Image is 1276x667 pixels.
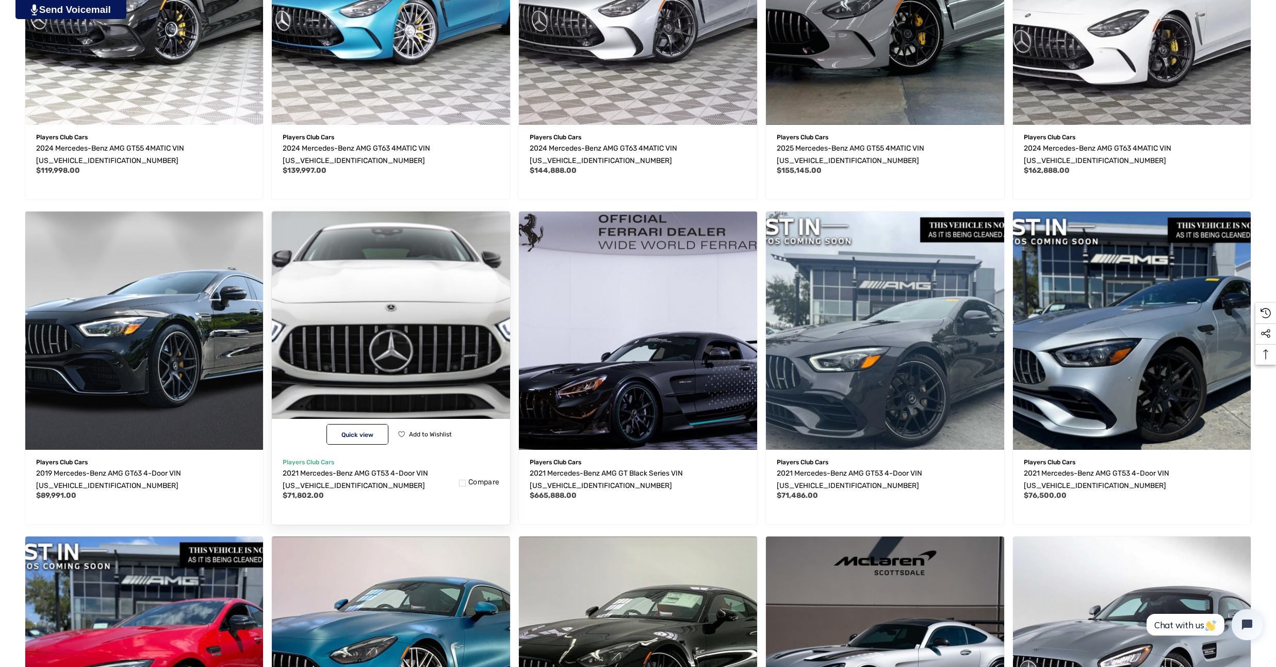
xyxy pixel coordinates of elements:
[1024,469,1169,490] span: 2021 Mercedes-Benz AMG GT53 4-Door VIN [US_VEHICLE_IDENTIFICATION_NUMBER]
[36,142,253,167] a: 2024 Mercedes-Benz AMG GT55 4MATIC VIN W1KRJ8AB8RF000444,$119,998.00
[36,467,253,492] a: 2019 Mercedes-Benz AMG GT63 4-Door VIN WDD7X8KB3KA007387,$89,991.00
[766,212,1004,450] a: 2021 Mercedes-Benz AMG GT53 4-Door VIN W1K7X6BB9MA037002,$71,486.00
[1024,142,1240,167] a: 2024 Mercedes-Benz AMG GT63 4MATIC VIN W1KRJ7JB5RF001108,$162,888.00
[36,469,181,490] span: 2019 Mercedes-Benz AMG GT63 4-Door VIN [US_VEHICLE_IDENTIFICATION_NUMBER]
[777,144,924,165] span: 2025 Mercedes-Benz AMG GT55 4MATIC VIN [US_VEHICLE_IDENTIFICATION_NUMBER]
[36,131,253,144] p: Players Club Cars
[468,478,499,487] span: Compare
[1024,131,1240,144] p: Players Club Cars
[283,142,499,167] a: 2024 Mercedes-Benz AMG GT63 4MATIC VIN W1KRJ7JB0RF001906,$139,997.00
[519,212,757,450] img: For Sale: 2021 Mercedes-Benz AMG GT Black Series VIN W1KYJ8BA6MA041856
[260,200,522,462] img: For Sale: 2021 Mercedes-Benz AMG GT53 4-Door VIN W1K7X6BB0MA038491
[394,424,455,445] button: Wishlist
[1261,308,1271,318] svg: Recently Viewed
[777,131,993,144] p: Players Club Cars
[1013,212,1251,450] img: For Sale: 2021 Mercedes-Benz AMG GT53 4-Door VIN W1K7X6BB0MA035218
[766,212,1004,450] img: For Sale: 2021 Mercedes-Benz AMG GT53 4-Door VIN W1K7X6BB9MA037002
[1024,491,1067,500] span: $76,500.00
[530,166,577,175] span: $144,888.00
[530,142,746,167] a: 2024 Mercedes-Benz AMG GT63 4MATIC VIN W1KRJ7JB0RF000528,$144,888.00
[409,431,452,438] span: Add to Wishlist
[36,491,76,500] span: $89,991.00
[272,212,510,450] a: 2021 Mercedes-Benz AMG GT53 4-Door VIN W1K7X6BB0MA038491,$71,802.00
[1261,329,1271,339] svg: Social Media
[283,455,499,469] p: Players Club Cars
[1024,166,1070,175] span: $162,888.00
[326,424,388,445] button: Quick View
[1024,455,1240,469] p: Players Club Cars
[777,142,993,167] a: 2025 Mercedes-Benz AMG GT55 4MATIC VIN W1KRJ8AB2SF004141,$155,145.00
[283,467,499,492] a: 2021 Mercedes-Benz AMG GT53 4-Door VIN W1K7X6BB0MA038491,$71,802.00
[1013,212,1251,450] a: 2021 Mercedes-Benz AMG GT53 4-Door VIN W1K7X6BB0MA035218,$76,500.00
[36,455,253,469] p: Players Club Cars
[530,455,746,469] p: Players Club Cars
[25,212,264,450] a: 2019 Mercedes-Benz AMG GT63 4-Door VIN WDD7X8KB3KA007387,$89,991.00
[519,212,757,450] a: 2021 Mercedes-Benz AMG GT Black Series VIN W1KYJ8BA6MA041856,$665,888.00
[341,431,373,438] span: Quick view
[777,491,818,500] span: $71,486.00
[283,144,430,165] span: 2024 Mercedes-Benz AMG GT63 4MATIC VIN [US_VEHICLE_IDENTIFICATION_NUMBER]
[1135,600,1271,649] iframe: Tidio Chat
[777,455,993,469] p: Players Club Cars
[777,166,822,175] span: $155,145.00
[530,491,577,500] span: $665,888.00
[1255,349,1276,360] svg: Top
[530,144,677,165] span: 2024 Mercedes-Benz AMG GT63 4MATIC VIN [US_VEHICLE_IDENTIFICATION_NUMBER]
[1024,467,1240,492] a: 2021 Mercedes-Benz AMG GT53 4-Door VIN W1K7X6BB0MA035218,$76,500.00
[1024,144,1171,165] span: 2024 Mercedes-Benz AMG GT63 4MATIC VIN [US_VEHICLE_IDENTIFICATION_NUMBER]
[777,469,922,490] span: 2021 Mercedes-Benz AMG GT53 4-Door VIN [US_VEHICLE_IDENTIFICATION_NUMBER]
[530,467,746,492] a: 2021 Mercedes-Benz AMG GT Black Series VIN W1KYJ8BA6MA041856,$665,888.00
[283,166,326,175] span: $139,997.00
[283,491,324,500] span: $71,802.00
[283,469,428,490] span: 2021 Mercedes-Benz AMG GT53 4-Door VIN [US_VEHICLE_IDENTIFICATION_NUMBER]
[283,131,499,144] p: Players Club Cars
[530,469,683,490] span: 2021 Mercedes-Benz AMG GT Black Series VIN [US_VEHICLE_IDENTIFICATION_NUMBER]
[36,144,184,165] span: 2024 Mercedes-Benz AMG GT55 4MATIC VIN [US_VEHICLE_IDENTIFICATION_NUMBER]
[530,131,746,144] p: Players Club Cars
[777,467,993,492] a: 2021 Mercedes-Benz AMG GT53 4-Door VIN W1K7X6BB9MA037002,$71,486.00
[36,166,80,175] span: $119,998.00
[25,212,264,450] img: For Sale: 2019 Mercedes-Benz AMG GT63 4-Door VIN WDD7X8KB3KA007387
[31,4,38,15] img: PjwhLS0gR2VuZXJhdG9yOiBHcmF2aXQuaW8gLS0+PHN2ZyB4bWxucz0iaHR0cDovL3d3dy53My5vcmcvMjAwMC9zdmciIHhtb...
